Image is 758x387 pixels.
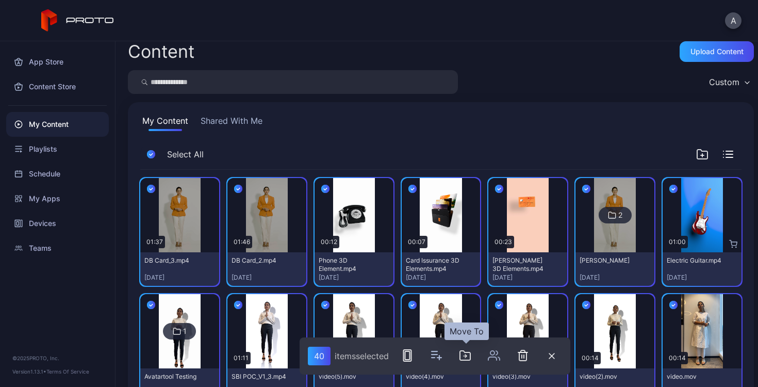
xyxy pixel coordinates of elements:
[690,47,744,56] div: Upload Content
[406,256,463,273] div: Card Issurance 3D Elements.mp4
[618,211,622,220] div: 2
[167,148,204,160] span: Select All
[575,252,654,286] button: [PERSON_NAME][DATE]
[6,112,109,137] a: My Content
[319,273,389,282] div: [DATE]
[406,273,476,282] div: [DATE]
[580,256,636,265] div: BOB
[6,162,109,186] a: Schedule
[444,322,489,340] div: Move To
[704,70,754,94] button: Custom
[319,256,375,273] div: Phone 3D Element.mp4
[406,373,463,381] div: video(4).mov
[580,373,636,381] div: video(2).mov
[144,256,201,265] div: DB Card_3.mp4
[144,373,201,381] div: Avatartool Testing
[667,373,723,381] div: video.mov
[709,77,739,87] div: Custom
[140,115,190,131] button: My Content
[199,115,265,131] button: Shared With Me
[227,252,306,286] button: DB Card_2.mp4[DATE]
[315,252,393,286] button: Phone 3D Element.mp4[DATE]
[663,252,741,286] button: Electric Guitar.mp4[DATE]
[492,273,563,282] div: [DATE]
[667,273,737,282] div: [DATE]
[232,256,288,265] div: DB Card_2.mp4
[580,273,650,282] div: [DATE]
[492,256,549,273] div: BOB 3D Elements.mp4
[680,41,754,62] button: Upload Content
[319,373,375,381] div: video(5).mov
[667,256,723,265] div: Electric Guitar.mp4
[232,373,288,381] div: SBI POC_V1_3.mp4
[492,373,549,381] div: video(3).mov
[6,74,109,99] a: Content Store
[335,351,389,361] div: item s selected
[128,43,194,60] div: Content
[12,368,46,375] span: Version 1.13.1 •
[6,186,109,211] a: My Apps
[402,252,481,286] button: Card Issurance 3D Elements.mp4[DATE]
[725,12,741,29] button: A
[46,368,89,375] a: Terms Of Service
[232,273,302,282] div: [DATE]
[6,211,109,236] a: Devices
[6,50,109,74] a: App Store
[144,273,215,282] div: [DATE]
[6,236,109,261] a: Teams
[488,252,567,286] button: [PERSON_NAME] 3D Elements.mp4[DATE]
[183,327,187,336] div: 1
[6,137,109,162] a: Playlists
[12,354,103,362] div: © 2025 PROTO, Inc.
[140,252,219,286] button: DB Card_3.mp4[DATE]
[308,347,331,365] div: 40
